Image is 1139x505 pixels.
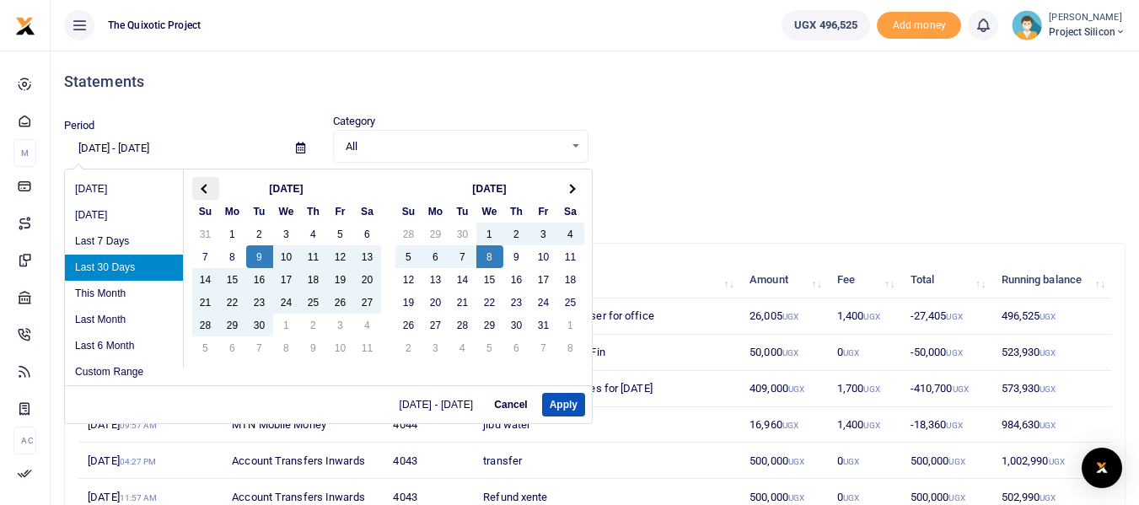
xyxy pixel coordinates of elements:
td: 1 [476,223,503,245]
td: 11 [300,245,327,268]
td: 10 [273,245,300,268]
td: Account Transfers Inwards [223,443,384,479]
th: Fee: activate to sort column ascending [828,262,901,298]
td: 8 [476,245,503,268]
td: Cleaning water dispenser for office [474,298,740,335]
th: Sa [557,200,584,223]
td: 3 [422,336,449,359]
th: Memo: activate to sort column ascending [474,262,740,298]
small: UGX [948,493,964,502]
td: [DATE] [78,407,223,443]
td: 1,700 [828,371,901,407]
li: This Month [65,281,183,307]
td: 12 [327,245,354,268]
td: 1 [557,314,584,336]
li: Ac [13,427,36,454]
td: 15 [476,268,503,291]
small: 09:57 AM [120,421,158,430]
li: Last 30 Days [65,255,183,281]
li: Last 6 Month [65,333,183,359]
td: 28 [449,314,476,336]
small: UGX [946,421,962,430]
td: 17 [273,268,300,291]
td: 29 [219,314,246,336]
td: 1,400 [828,407,901,443]
td: 4 [354,314,381,336]
td: 18 [300,268,327,291]
li: [DATE] [65,176,183,202]
span: The Quixotic Project [101,18,207,33]
th: Total: activate to sort column ascending [901,262,992,298]
td: MTN Mobile Money [223,407,384,443]
th: Sa [354,200,381,223]
td: 5 [327,223,354,245]
td: 24 [530,291,557,314]
td: 25 [557,291,584,314]
label: Period [64,117,95,134]
small: UGX [946,312,962,321]
td: -27,405 [901,298,992,335]
small: UGX [863,312,879,321]
th: Mo [219,200,246,223]
td: 1,002,990 [991,443,1111,479]
small: [PERSON_NAME] [1049,11,1126,25]
td: 14 [192,268,219,291]
td: 6 [219,336,246,359]
th: Fr [530,200,557,223]
small: UGX [788,457,804,466]
td: 26 [395,314,422,336]
td: 25 [300,291,327,314]
td: 21 [449,291,476,314]
small: 11:57 AM [120,493,158,502]
td: 16 [246,268,273,291]
td: 5 [476,336,503,359]
td: 17 [530,268,557,291]
td: 3 [273,223,300,245]
small: UGX [946,348,962,357]
td: 2 [503,223,530,245]
td: 14 [449,268,476,291]
td: 29 [422,223,449,245]
td: 15 [219,268,246,291]
li: Toup your wallet [877,12,961,40]
td: 1 [219,223,246,245]
li: [DATE] [65,202,183,228]
td: 3 [327,314,354,336]
td: 19 [327,268,354,291]
td: 0 [828,335,901,371]
td: 24 [273,291,300,314]
td: 9 [246,245,273,268]
td: 2 [246,223,273,245]
small: 04:27 PM [120,457,157,466]
td: 500,000 [740,443,828,479]
td: 18 [557,268,584,291]
th: Amount: activate to sort column ascending [740,262,828,298]
td: 28 [192,314,219,336]
small: UGX [788,384,804,394]
th: [DATE] [219,177,354,200]
a: UGX 496,525 [782,10,870,40]
a: profile-user [PERSON_NAME] Project Silicon [1012,10,1126,40]
small: UGX [843,493,859,502]
small: UGX [1040,348,1056,357]
td: 523,930 [991,335,1111,371]
span: Project Silicon [1049,24,1126,40]
td: 31 [192,223,219,245]
li: Last 7 Days [65,228,183,255]
td: 8 [557,336,584,359]
button: Apply [542,393,585,416]
span: Add money [877,12,961,40]
td: 16,960 [740,407,828,443]
td: 500,000 [901,443,992,479]
td: Office cleaning services for [DATE] [474,371,740,407]
td: 573,930 [991,371,1111,407]
td: 2 [395,336,422,359]
th: Tu [246,200,273,223]
td: 7 [449,245,476,268]
a: Add money [877,18,961,30]
img: logo-small [15,16,35,36]
td: 409,000 [740,371,828,407]
td: 26,005 [740,298,828,335]
small: UGX [1040,384,1056,394]
td: 50,000 [740,335,828,371]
